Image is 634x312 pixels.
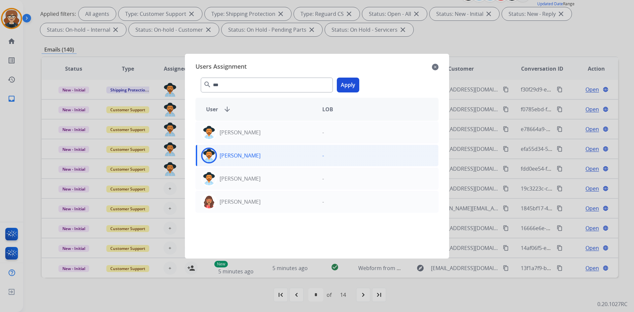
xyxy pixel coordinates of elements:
p: [PERSON_NAME] [220,128,261,136]
p: [PERSON_NAME] [220,175,261,183]
span: Users Assignment [195,62,247,72]
p: - [322,152,324,159]
mat-icon: arrow_downward [223,105,231,113]
p: [PERSON_NAME] [220,198,261,206]
mat-icon: search [203,81,211,88]
button: Apply [337,78,359,92]
div: User [201,105,317,113]
p: - [322,175,324,183]
p: - [322,198,324,206]
p: - [322,128,324,136]
mat-icon: close [432,63,439,71]
span: LOB [322,105,333,113]
p: [PERSON_NAME] [220,152,261,159]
